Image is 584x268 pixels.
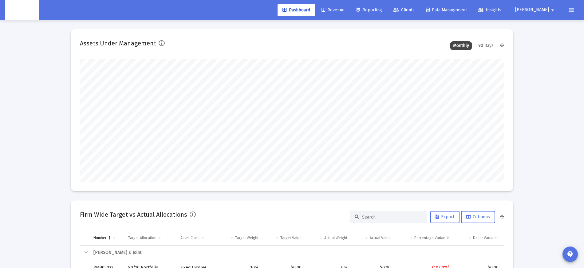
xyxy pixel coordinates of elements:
[421,4,472,16] a: Data Management
[450,41,472,50] div: Monthly
[235,235,258,240] div: Target Weight
[549,4,556,16] mat-icon: arrow_drop_down
[324,235,347,240] div: Actual Weight
[80,38,156,48] h2: Assets Under Management
[280,235,302,240] div: Target Value
[176,231,217,245] td: Column Asset Class
[473,4,506,16] a: Insights
[80,210,187,219] h2: Firm Wide Target vs Actual Allocations
[80,246,89,260] td: Collapse
[364,235,369,240] span: Show filter options for column 'Actual Value'
[230,235,234,240] span: Show filter options for column 'Target Weight'
[112,235,116,240] span: Show filter options for column 'Number'
[157,235,162,240] span: Show filter options for column 'Target Allocation'
[10,4,34,16] img: Dashboard
[263,231,306,245] td: Column Target Value
[414,235,449,240] div: Percentage Variance
[93,250,499,256] div: [PERSON_NAME] & Joint
[275,235,279,240] span: Show filter options for column 'Target Value'
[566,251,574,258] mat-icon: contact_support
[370,235,391,240] div: Actual Value
[319,235,323,240] span: Show filter options for column 'Actual Weight'
[461,211,495,223] button: Columns
[217,231,262,245] td: Column Target Weight
[466,214,490,219] span: Columns
[468,235,472,240] span: Show filter options for column 'Dollar Variance'
[317,4,349,16] a: Revenue
[93,235,106,240] div: Number
[362,215,422,220] input: Search
[352,231,395,245] td: Column Actual Value
[515,7,549,13] span: [PERSON_NAME]
[351,4,387,16] a: Reporting
[430,211,460,223] button: Export
[128,235,156,240] div: Target Allocation
[278,4,315,16] a: Dashboard
[393,7,415,13] span: Clients
[454,231,504,245] td: Column Dollar Variance
[356,7,382,13] span: Reporting
[436,214,454,219] span: Export
[478,7,501,13] span: Insights
[389,4,420,16] a: Clients
[89,231,124,245] td: Column Number
[409,235,413,240] span: Show filter options for column 'Percentage Variance'
[282,7,310,13] span: Dashboard
[508,4,564,16] button: [PERSON_NAME]
[473,235,499,240] div: Dollar Variance
[306,231,352,245] td: Column Actual Weight
[322,7,345,13] span: Revenue
[200,235,205,240] span: Show filter options for column 'Asset Class'
[426,7,467,13] span: Data Management
[475,41,497,50] div: 90 Days
[395,231,454,245] td: Column Percentage Variance
[180,235,199,240] div: Asset Class
[124,231,176,245] td: Column Target Allocation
